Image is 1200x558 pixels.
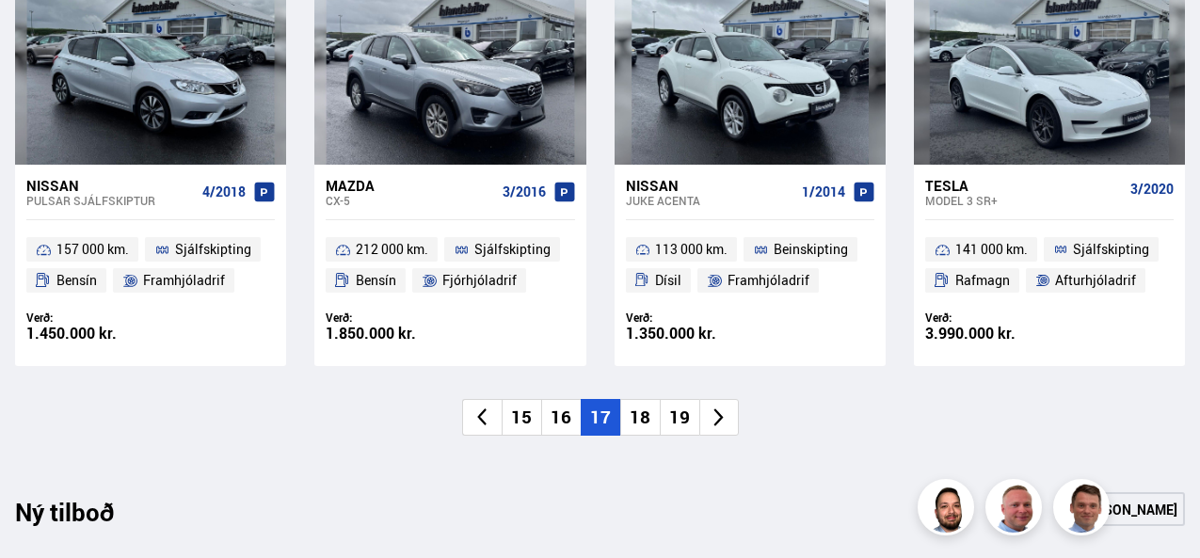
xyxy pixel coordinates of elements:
[326,326,450,342] div: 1.850.000 kr.
[175,238,251,261] span: Sjálfskipting
[774,238,848,261] span: Beinskipting
[56,238,129,261] span: 157 000 km.
[626,326,750,342] div: 1.350.000 kr.
[26,326,151,342] div: 1.450.000 kr.
[626,194,794,207] div: Juke ACENTA
[326,311,450,325] div: Verð:
[26,177,195,194] div: Nissan
[626,177,794,194] div: Nissan
[502,399,541,436] li: 15
[955,269,1010,292] span: Rafmagn
[955,238,1028,261] span: 141 000 km.
[442,269,517,292] span: Fjórhjóladrif
[615,165,886,366] a: Nissan Juke ACENTA 1/2014 113 000 km. Beinskipting Dísil Framhjóladrif Verð: 1.350.000 kr.
[925,326,1049,342] div: 3.990.000 kr.
[1073,238,1149,261] span: Sjálfskipting
[925,311,1049,325] div: Verð:
[660,399,699,436] li: 19
[202,184,246,199] span: 4/2018
[655,269,681,292] span: Dísil
[474,238,551,261] span: Sjálfskipting
[925,177,1123,194] div: Tesla
[143,269,225,292] span: Framhjóladrif
[1055,269,1136,292] span: Afturhjóladrif
[356,238,428,261] span: 212 000 km.
[802,184,845,199] span: 1/2014
[655,238,728,261] span: 113 000 km.
[15,8,72,64] button: Open LiveChat chat widget
[503,184,546,199] span: 3/2016
[1130,182,1174,197] span: 3/2020
[1068,492,1185,526] a: [PERSON_NAME]
[988,482,1045,538] img: siFngHWaQ9KaOqBr.png
[541,399,581,436] li: 16
[1056,482,1112,538] img: FbJEzSuNWCJXmdc-.webp
[326,194,494,207] div: CX-5
[920,482,977,538] img: nhp88E3Fdnt1Opn2.png
[26,311,151,325] div: Verð:
[56,269,97,292] span: Bensín
[314,165,585,366] a: Mazda CX-5 3/2016 212 000 km. Sjálfskipting Bensín Fjórhjóladrif Verð: 1.850.000 kr.
[925,194,1123,207] div: Model 3 SR+
[626,311,750,325] div: Verð:
[26,194,195,207] div: Pulsar SJÁLFSKIPTUR
[15,498,147,537] div: Ný tilboð
[620,399,660,436] li: 18
[356,269,396,292] span: Bensín
[914,165,1185,366] a: Tesla Model 3 SR+ 3/2020 141 000 km. Sjálfskipting Rafmagn Afturhjóladrif Verð: 3.990.000 kr.
[15,165,286,366] a: Nissan Pulsar SJÁLFSKIPTUR 4/2018 157 000 km. Sjálfskipting Bensín Framhjóladrif Verð: 1.450.000 kr.
[728,269,809,292] span: Framhjóladrif
[326,177,494,194] div: Mazda
[581,399,620,436] li: 17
